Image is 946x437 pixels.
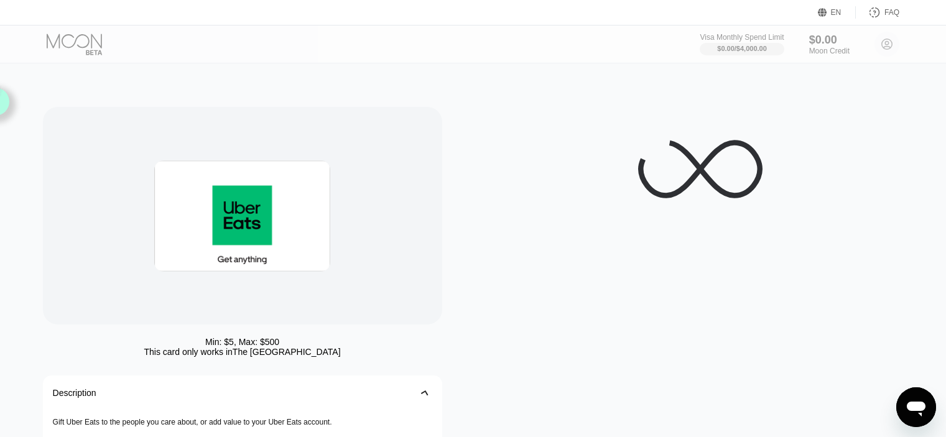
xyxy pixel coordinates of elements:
[415,384,434,402] div: 󰅀
[896,387,936,427] iframe: Button to launch messaging window
[144,347,340,357] div: This card only works in The [GEOGRAPHIC_DATA]
[717,45,767,52] div: $0.00 / $4,000.00
[53,388,96,398] div: Description
[818,6,856,19] div: EN
[205,337,279,347] div: Min: $ 5 , Max: $ 500
[700,33,784,55] div: Visa Monthly Spend Limit$0.00/$4,000.00
[831,8,842,17] div: EN
[856,6,899,19] div: FAQ
[700,33,784,42] div: Visa Monthly Spend Limit
[884,8,899,17] div: FAQ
